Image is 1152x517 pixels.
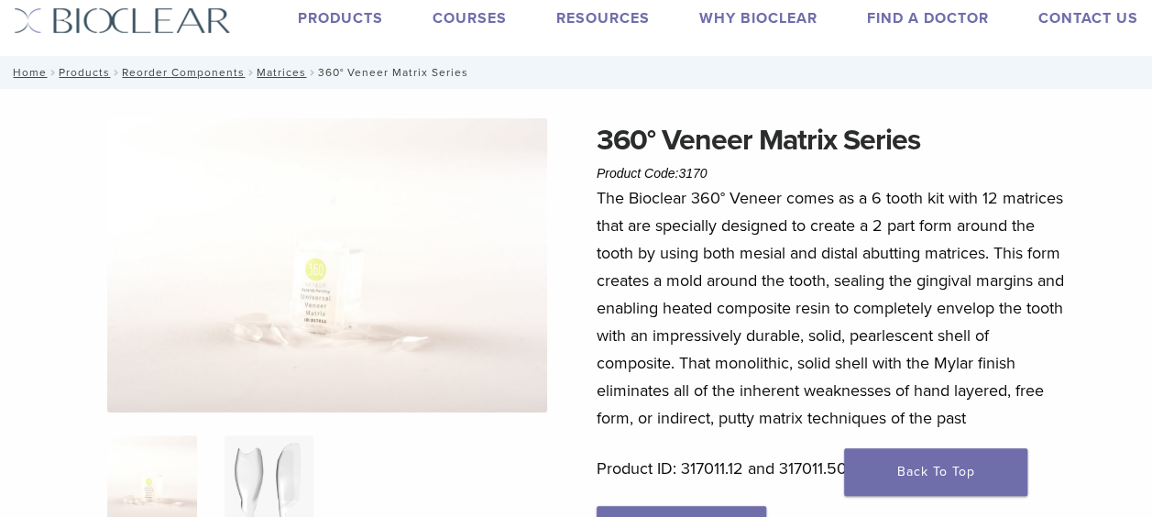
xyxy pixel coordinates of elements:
a: Back To Top [844,448,1027,496]
a: Matrices [257,66,306,79]
img: Bioclear [14,7,231,34]
img: Veneer 360 Matrices-1 [107,118,547,412]
a: Home [7,66,47,79]
h1: 360° Veneer Matrix Series [597,118,1065,162]
span: 3170 [678,166,707,181]
a: Why Bioclear [699,9,817,27]
a: Contact Us [1038,9,1138,27]
a: Resources [556,9,650,27]
span: / [245,68,257,77]
a: Products [298,9,383,27]
span: / [47,68,59,77]
span: / [110,68,122,77]
span: / [306,68,318,77]
a: Products [59,66,110,79]
a: Reorder Components [122,66,245,79]
p: Product ID: 317011.12 and 317011.50 [597,455,1065,482]
a: Courses [433,9,507,27]
a: Find A Doctor [867,9,989,27]
span: Product Code: [597,166,708,181]
p: The Bioclear 360° Veneer comes as a 6 tooth kit with 12 matrices that are specially designed to c... [597,184,1065,432]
